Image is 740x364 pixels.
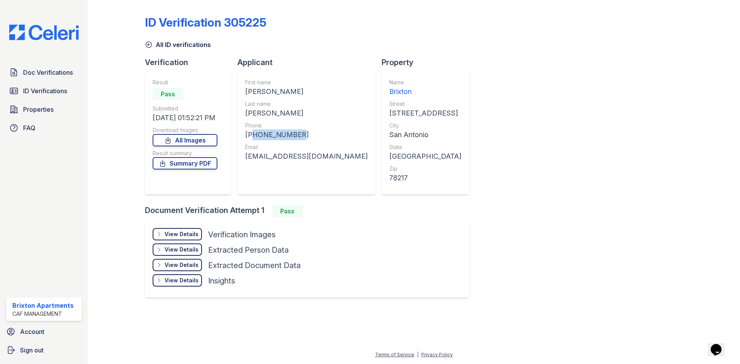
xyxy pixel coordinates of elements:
div: View Details [165,277,198,284]
div: [EMAIL_ADDRESS][DOMAIN_NAME] [245,151,368,162]
div: [PERSON_NAME] [245,86,368,97]
div: State [389,143,461,151]
img: CE_Logo_Blue-a8612792a0a2168367f1c8372b55b34899dd931a85d93a1a3d3e32e68fde9ad4.png [3,25,85,40]
div: San Antonio [389,129,461,140]
div: 78217 [389,173,461,183]
div: Brixton [389,86,461,97]
a: All ID verifications [145,40,211,49]
div: Extracted Person Data [208,245,289,255]
div: Download Images [153,126,217,134]
div: Property [382,57,475,68]
iframe: chat widget [708,333,732,356]
div: Document Verification Attempt 1 [145,205,475,217]
div: Street [389,100,461,108]
span: FAQ [23,123,35,133]
div: Extracted Document Data [208,260,301,271]
a: Name Brixton [389,79,461,97]
a: Summary PDF [153,157,217,169]
a: Doc Verifications [6,65,82,80]
div: City [389,122,461,129]
div: Brixton Apartments [12,301,74,310]
span: Doc Verifications [23,68,73,77]
div: Name [389,79,461,86]
div: Pass [153,88,183,100]
div: Applicant [237,57,382,68]
a: All Images [153,134,217,146]
div: [GEOGRAPHIC_DATA] [389,151,461,162]
div: Verification [145,57,237,68]
a: ID Verifications [6,83,82,99]
a: FAQ [6,120,82,136]
div: Result summary [153,149,217,157]
a: Privacy Policy [421,352,453,357]
div: [PERSON_NAME] [245,108,368,119]
span: ID Verifications [23,86,67,96]
div: | [417,352,419,357]
span: Account [20,327,44,336]
div: View Details [165,230,198,238]
div: Result [153,79,217,86]
div: View Details [165,246,198,253]
div: Verification Images [208,229,276,240]
span: Properties [23,105,54,114]
span: Sign out [20,346,44,355]
div: Zip [389,165,461,173]
div: [PHONE_NUMBER] [245,129,368,140]
div: Phone [245,122,368,129]
a: Account [3,324,85,339]
div: First name [245,79,368,86]
a: Terms of Service [375,352,414,357]
a: Properties [6,102,82,117]
div: [DATE] 01:52:21 PM [153,112,217,123]
div: Pass [272,205,303,217]
div: Insights [208,275,235,286]
div: [STREET_ADDRESS] [389,108,461,119]
div: ID Verification 305225 [145,15,266,29]
a: Sign out [3,342,85,358]
div: Last name [245,100,368,108]
div: Email [245,143,368,151]
div: Submitted [153,105,217,112]
div: View Details [165,261,198,269]
div: CAF Management [12,310,74,318]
